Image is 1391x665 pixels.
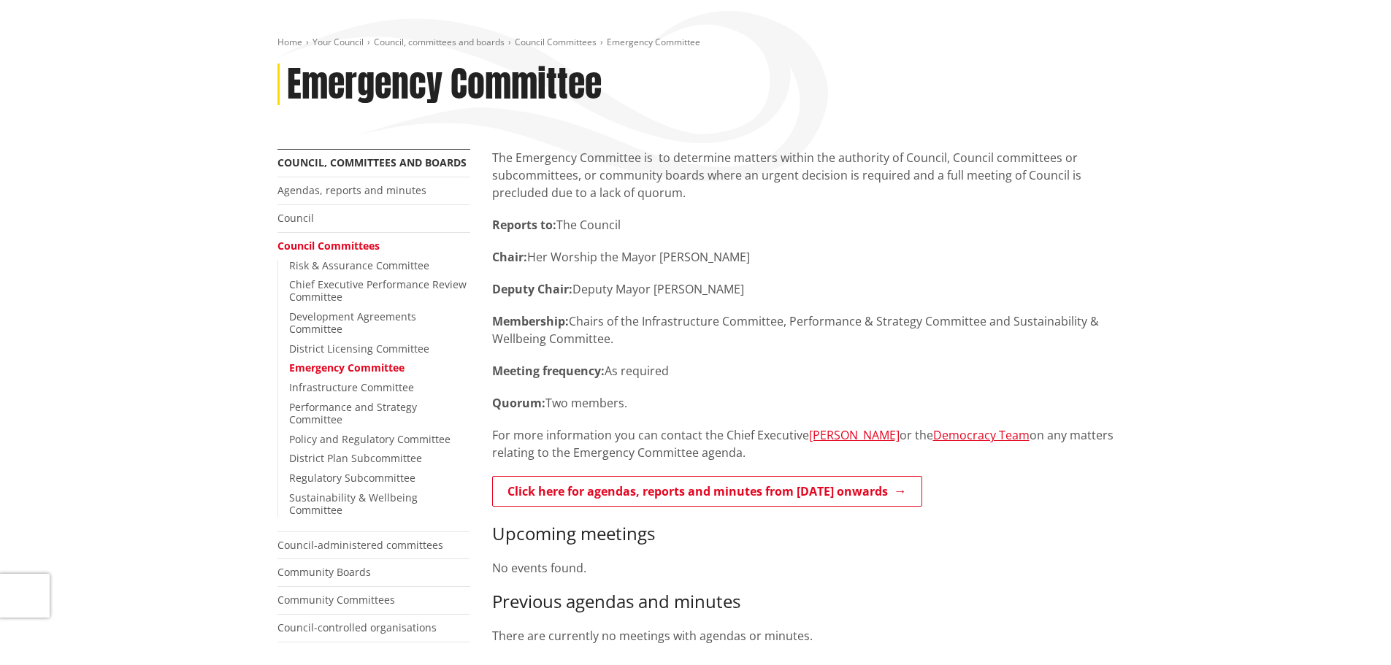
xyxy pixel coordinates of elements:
[1324,604,1376,656] iframe: Messenger Launcher
[289,432,451,446] a: Policy and Regulatory Committee
[277,36,1114,49] nav: breadcrumb
[492,523,1114,545] h3: Upcoming meetings
[289,451,422,465] a: District Plan Subcommittee
[607,36,700,48] span: Emergency Committee
[277,620,437,634] a: Council-controlled organisations
[277,211,314,225] a: Council
[277,155,467,169] a: Council, committees and boards
[277,565,371,579] a: Community Boards
[492,281,572,297] strong: Deputy Chair:
[492,627,1114,645] p: There are currently no meetings with agendas or minutes.
[492,149,1114,201] p: The Emergency Committee is to determine matters within the authority of Council, Council committe...
[277,593,395,607] a: Community Committees
[289,380,414,394] a: Infrastructure Committee
[492,280,1114,298] p: Deputy Mayor [PERSON_NAME]
[313,36,364,48] a: Your Council
[809,427,900,443] a: [PERSON_NAME]
[289,258,429,272] a: Risk & Assurance Committee
[492,395,627,411] : Two members.
[374,36,505,48] a: Council, committees and boards
[492,559,1114,577] p: No events found.
[492,426,1114,461] p: For more information you can contact the Chief Executive or the on any matters relating to the Em...
[289,400,417,426] a: Performance and Strategy Committee
[289,277,467,304] a: Chief Executive Performance Review Committee
[277,36,302,48] a: Home
[492,395,545,411] strong: Quorum:
[492,216,1114,234] p: The Council
[492,312,1114,347] p: Chairs of the Infrastructure Committee, Performance & Strategy Committee and Sustainability & Wel...
[492,248,1114,266] p: Her Worship the Mayor [PERSON_NAME]
[289,361,405,374] a: Emergency Committee
[289,471,415,485] a: Regulatory Subcommittee
[277,183,426,197] a: Agendas, reports and minutes
[492,363,605,379] strong: Meeting frequency:
[289,342,429,355] a: District Licensing Committee
[492,363,669,379] : As required
[492,476,922,507] a: Click here for agendas, reports and minutes from [DATE] onwards
[492,217,556,233] strong: Reports to:
[287,64,602,106] h1: Emergency Committee
[515,36,597,48] a: Council Committees
[492,591,1114,612] h3: Previous agendas and minutes
[277,538,443,552] a: Council-administered committees
[289,310,416,336] a: Development Agreements Committee
[492,313,569,329] strong: Membership:
[933,427,1030,443] a: Democracy Team
[492,249,527,265] strong: Chair:
[289,491,418,517] a: Sustainability & Wellbeing Committee
[277,239,380,253] a: Council Committees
